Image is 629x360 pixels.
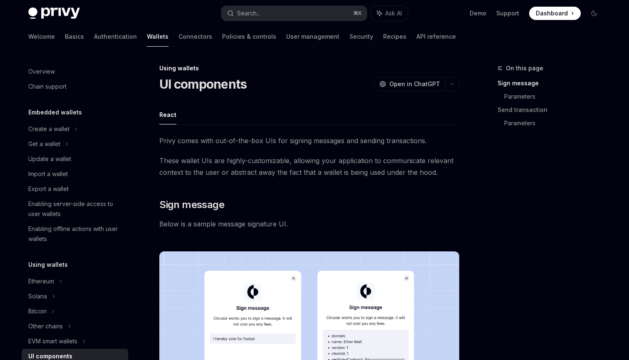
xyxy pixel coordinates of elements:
a: User management [286,27,339,47]
h5: Embedded wallets [28,107,82,117]
div: Create a wallet [28,124,69,134]
span: These wallet UIs are highly-customizable, allowing your application to communicate relevant conte... [159,155,459,178]
div: Search... [237,8,260,18]
a: Basics [65,27,84,47]
div: Ethereum [28,276,54,286]
span: Below is a sample message signature UI. [159,218,459,230]
h5: Using wallets [28,260,68,270]
div: Solana [28,291,47,301]
a: Send transaction [498,103,607,117]
a: Recipes [383,27,406,47]
span: ⌘ K [353,10,362,17]
div: Export a wallet [28,184,69,194]
a: Security [349,27,373,47]
div: EVM smart wallets [28,336,77,346]
a: Connectors [178,27,212,47]
a: Welcome [28,27,55,47]
span: On this page [506,63,543,73]
div: Using wallets [159,64,459,72]
a: Parameters [504,117,607,130]
div: Overview [28,67,55,77]
img: dark logo [28,7,80,19]
div: Other chains [28,321,63,331]
a: Demo [470,9,486,17]
span: Dashboard [536,9,568,17]
span: Privy comes with out-of-the-box UIs for signing messages and sending transactions. [159,135,459,146]
span: Sign message [159,198,224,211]
a: API reference [416,27,456,47]
a: Overview [22,64,128,79]
button: React [159,105,176,124]
div: Enabling server-side access to user wallets [28,199,123,219]
button: Ask AI [371,6,408,21]
a: Enabling offline actions with user wallets [22,221,128,246]
span: Ask AI [385,9,402,17]
button: Open in ChatGPT [374,77,445,91]
div: Enabling offline actions with user wallets [28,224,123,244]
a: Export a wallet [22,181,128,196]
a: Dashboard [529,7,581,20]
a: Enabling server-side access to user wallets [22,196,128,221]
a: Sign message [498,77,607,90]
a: Import a wallet [22,166,128,181]
button: Toggle dark mode [587,7,601,20]
a: Authentication [94,27,137,47]
a: Policies & controls [222,27,276,47]
div: Get a wallet [28,139,60,149]
a: Wallets [147,27,168,47]
a: Update a wallet [22,151,128,166]
div: Import a wallet [28,169,68,179]
div: Bitcoin [28,306,47,316]
a: Chain support [22,79,128,94]
span: Open in ChatGPT [389,80,440,88]
div: Chain support [28,82,67,92]
a: Parameters [504,90,607,103]
a: Support [496,9,519,17]
button: Search...⌘K [221,6,367,21]
div: Update a wallet [28,154,71,164]
h1: UI components [159,77,247,92]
